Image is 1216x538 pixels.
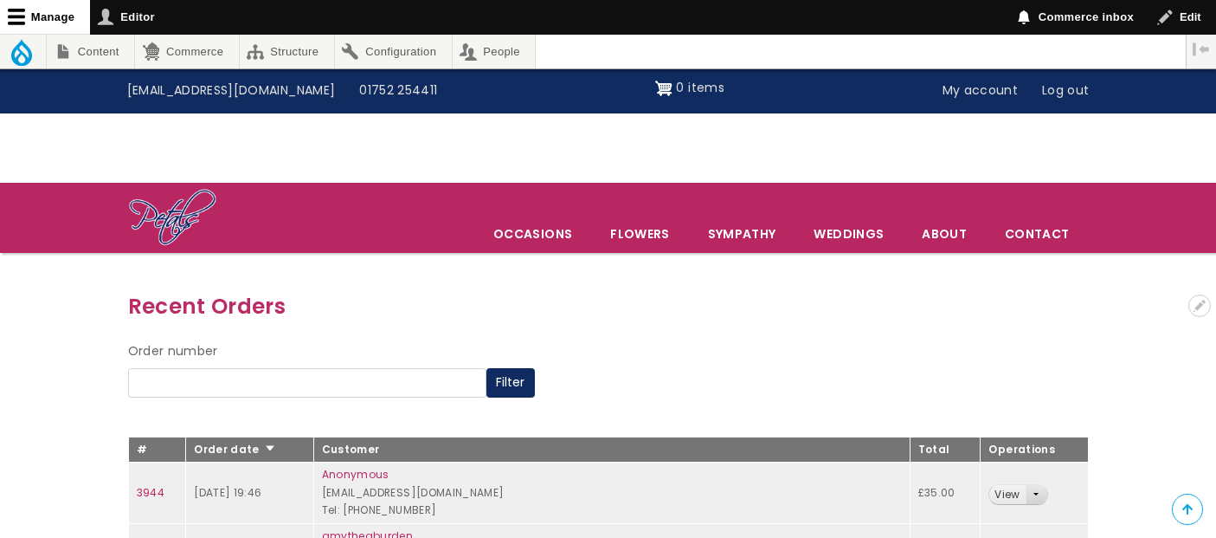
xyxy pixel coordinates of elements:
a: Sympathy [690,216,795,252]
img: Shopping cart [655,75,672,102]
a: [EMAIL_ADDRESS][DOMAIN_NAME] [115,75,348,107]
span: Weddings [795,216,902,252]
a: 3944 [137,485,164,500]
a: 01752 254411 [347,75,449,107]
a: Contact [987,216,1087,252]
a: View [989,485,1025,505]
button: Filter [486,368,535,398]
th: # [128,437,186,463]
span: 0 items [676,79,724,96]
a: My account [930,75,1031,107]
a: People [453,35,536,68]
a: Log out [1030,75,1101,107]
td: £35.00 [910,463,981,524]
td: [EMAIL_ADDRESS][DOMAIN_NAME] Tel: [PHONE_NUMBER] [313,463,910,524]
a: About [904,216,985,252]
a: Structure [240,35,334,68]
a: Configuration [335,35,452,68]
label: Order number [128,341,218,362]
th: Customer [313,437,910,463]
th: Total [910,437,981,463]
th: Operations [981,437,1088,463]
a: Order date [194,442,276,457]
a: Anonymous [322,467,389,482]
time: [DATE] 19:46 [194,485,261,500]
h3: Recent Orders [128,289,1089,323]
a: Content [47,35,134,68]
button: Open configuration options [1188,295,1211,317]
span: Occasions [475,216,590,252]
a: Shopping cart 0 items [655,75,724,102]
a: Flowers [592,216,687,252]
img: Home [128,188,217,249]
a: Commerce [135,35,238,68]
button: Vertical orientation [1187,35,1216,64]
